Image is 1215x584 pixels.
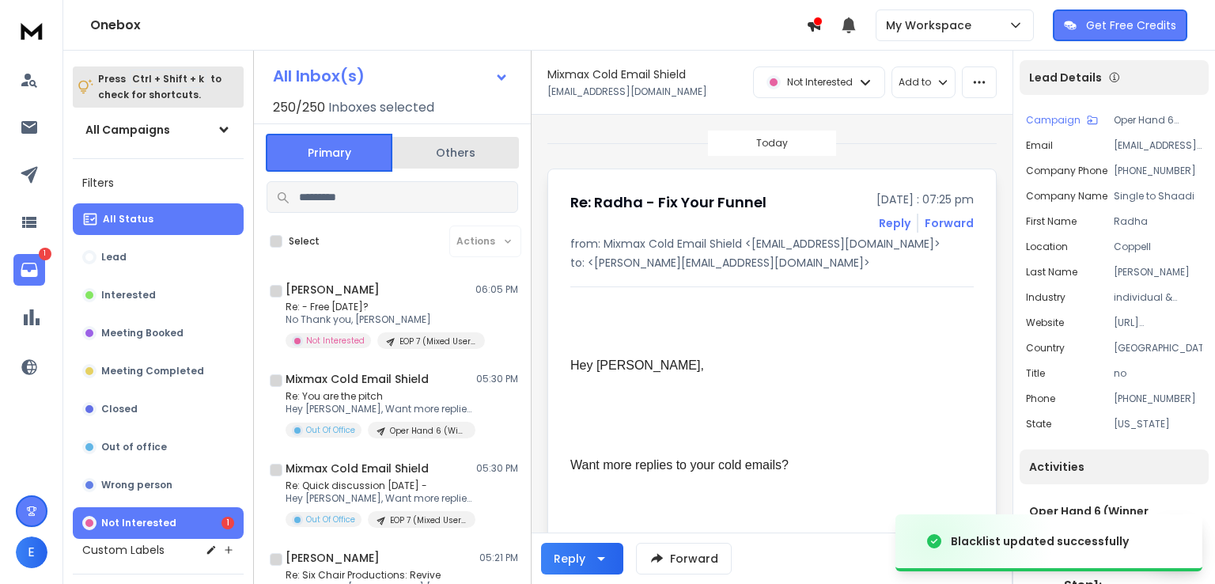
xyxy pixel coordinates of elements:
[73,507,244,539] button: Not Interested1
[1026,114,1081,127] p: Campaign
[1114,392,1202,405] p: [PHONE_NUMBER]
[479,552,518,564] p: 05:21 PM
[103,213,153,226] p: All Status
[1026,165,1107,177] p: Company Phone
[570,192,766,214] h1: Re: Radha - Fix Your Funnel
[73,355,244,387] button: Meeting Completed
[73,114,244,146] button: All Campaigns
[82,542,165,558] h3: Custom Labels
[39,248,51,260] p: 1
[16,537,47,568] button: E
[1029,70,1102,85] p: Lead Details
[286,371,429,387] h1: Mixmax Cold Email Shield
[1114,367,1202,380] p: no
[570,236,974,252] p: from: Mixmax Cold Email Shield <[EMAIL_ADDRESS][DOMAIN_NAME]>
[899,76,931,89] p: Add to
[1053,9,1187,41] button: Get Free Credits
[73,317,244,349] button: Meeting Booked
[286,480,475,492] p: Re: Quick discussion [DATE] -
[547,85,707,98] p: [EMAIL_ADDRESS][DOMAIN_NAME]
[1020,449,1209,484] div: Activities
[221,517,234,529] div: 1
[1026,317,1064,329] p: website
[289,235,320,248] label: Select
[1114,317,1202,329] p: [URL][DOMAIN_NAME]
[98,71,221,103] p: Press to check for shortcuts.
[399,336,475,347] p: EOP 7 (Mixed Users and Lists)
[73,393,244,425] button: Closed
[16,16,47,45] img: logo
[260,60,521,92] button: All Inbox(s)
[1114,291,1202,304] p: individual & family services
[286,569,475,582] p: Re: Six Chair Productions: Revive
[328,98,434,117] h3: Inboxes selected
[570,255,974,271] p: to: <[PERSON_NAME][EMAIL_ADDRESS][DOMAIN_NAME]>
[541,543,623,575] button: Reply
[73,431,244,463] button: Out of office
[1114,418,1202,430] p: [US_STATE]
[101,289,156,301] p: Interested
[85,122,170,138] h1: All Campaigns
[787,76,853,89] p: Not Interested
[273,68,365,84] h1: All Inbox(s)
[476,462,518,475] p: 05:30 PM
[1026,114,1098,127] button: Campaign
[554,551,585,567] div: Reply
[1026,266,1077,279] p: Last Name
[476,373,518,385] p: 05:30 PM
[101,365,204,377] p: Meeting Completed
[101,327,184,339] p: Meeting Booked
[1114,114,1202,127] p: Oper Hand 6 (Winner content)
[286,313,475,326] p: No Thank you, [PERSON_NAME]
[13,254,45,286] a: 1
[73,241,244,273] button: Lead
[101,441,167,453] p: Out of office
[951,533,1129,549] div: Blacklist updated successfully
[1114,266,1202,279] p: [PERSON_NAME]
[390,425,466,437] p: Oper Hand 6 (Winner content)
[886,17,978,33] p: My Workspace
[570,358,961,374] div: Hey [PERSON_NAME],
[1026,241,1068,253] p: location
[1026,392,1055,405] p: Phone
[286,550,380,566] h1: [PERSON_NAME]
[286,282,380,298] h1: [PERSON_NAME]
[1026,139,1053,152] p: Email
[101,251,127,264] p: Lead
[1114,241,1202,253] p: Coppell
[1026,190,1107,203] p: Company Name
[306,514,355,525] p: Out Of Office
[1026,367,1045,380] p: title
[266,134,392,172] button: Primary
[73,172,244,194] h3: Filters
[390,514,466,526] p: EOP 7 (Mixed Users and Lists)
[273,98,325,117] span: 250 / 250
[475,283,518,296] p: 06:05 PM
[1114,190,1202,203] p: Single to Shaadi
[286,403,475,415] p: Hey [PERSON_NAME], Want more replies to
[547,66,686,82] h1: Mixmax Cold Email Shield
[286,461,429,476] h1: Mixmax Cold Email Shield
[1086,17,1176,33] p: Get Free Credits
[73,203,244,235] button: All Status
[1026,291,1065,304] p: industry
[73,469,244,501] button: Wrong person
[286,492,475,505] p: Hey [PERSON_NAME], Want more replies to
[925,215,974,231] div: Forward
[90,16,806,35] h1: Onebox
[1114,342,1202,355] p: [GEOGRAPHIC_DATA]
[876,192,974,207] p: [DATE] : 07:25 pm
[130,70,206,88] span: Ctrl + Shift + k
[1114,215,1202,228] p: Radha
[101,403,138,415] p: Closed
[286,301,475,313] p: Re: - Free [DATE]?
[1114,165,1202,177] p: [PHONE_NUMBER]
[306,335,365,347] p: Not Interested
[1026,342,1065,355] p: Country
[756,137,788,150] p: Today
[73,279,244,311] button: Interested
[570,457,961,474] div: Want more replies to your cold emails?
